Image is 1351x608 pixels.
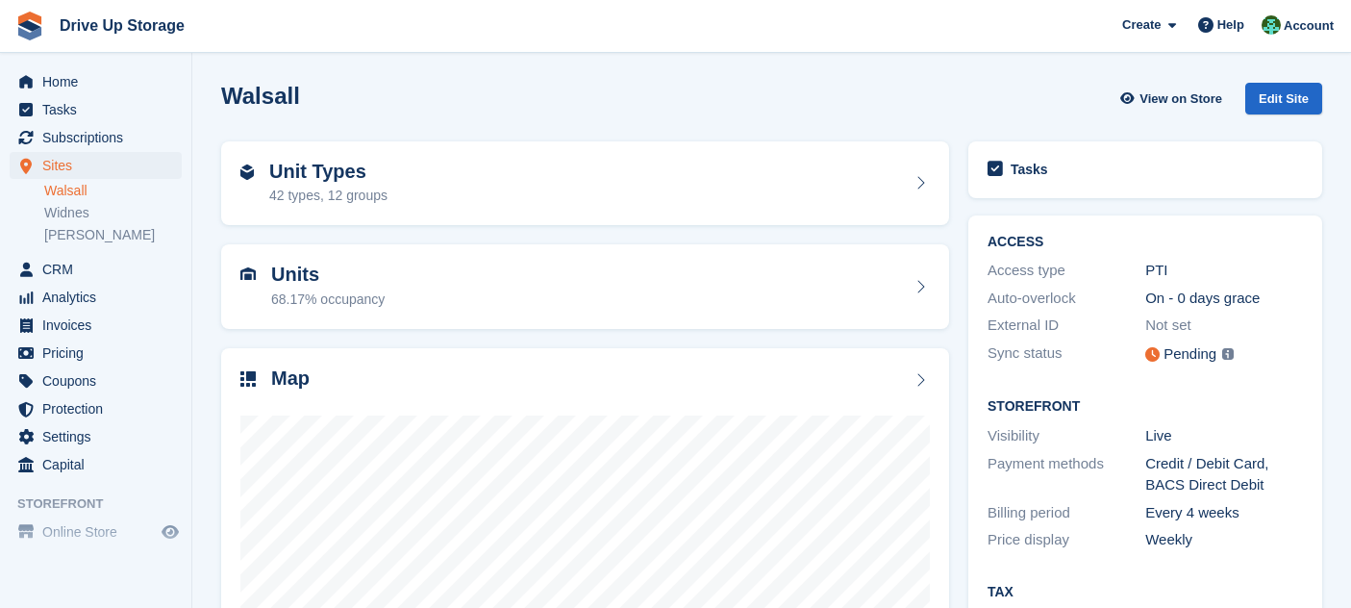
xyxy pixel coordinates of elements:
div: Weekly [1145,529,1303,551]
h2: Walsall [221,83,300,109]
a: menu [10,152,182,179]
a: menu [10,340,182,367]
span: CRM [42,256,158,283]
a: menu [10,519,182,545]
div: Payment methods [988,453,1145,496]
a: menu [10,451,182,478]
a: menu [10,367,182,394]
h2: Map [271,367,310,390]
div: PTI [1145,260,1303,282]
div: Not set [1145,315,1303,337]
a: Widnes [44,204,182,222]
h2: Units [271,264,385,286]
div: Edit Site [1245,83,1322,114]
a: menu [10,256,182,283]
img: Camille [1262,15,1281,35]
span: Storefront [17,494,191,514]
h2: ACCESS [988,235,1303,250]
img: unit-icn-7be61d7bf1b0ce9d3e12c5938cc71ed9869f7b940bace4675aadf7bd6d80202e.svg [240,267,256,281]
div: Access type [988,260,1145,282]
span: Account [1284,16,1334,36]
h2: Unit Types [269,161,388,183]
span: Protection [42,395,158,422]
a: Units 68.17% occupancy [221,244,949,329]
div: Sync status [988,342,1145,367]
a: menu [10,284,182,311]
a: menu [10,312,182,339]
img: unit-type-icn-2b2737a686de81e16bb02015468b77c625bbabd49415b5ef34ead5e3b44a266d.svg [240,165,254,180]
div: Auto-overlock [988,288,1145,310]
span: Sites [42,152,158,179]
div: Price display [988,529,1145,551]
img: map-icn-33ee37083ee616e46c38cad1a60f524a97daa1e2b2c8c0bc3eb3415660979fc1.svg [240,371,256,387]
span: Capital [42,451,158,478]
a: Edit Site [1245,83,1322,122]
span: Help [1217,15,1244,35]
a: Drive Up Storage [52,10,192,41]
a: Preview store [159,520,182,544]
div: Credit / Debit Card, BACS Direct Debit [1145,453,1303,496]
a: Unit Types 42 types, 12 groups [221,141,949,226]
span: Subscriptions [42,124,158,151]
span: Coupons [42,367,158,394]
span: Settings [42,423,158,450]
span: Analytics [42,284,158,311]
span: Pricing [42,340,158,367]
img: icon-info-grey-7440780725fd019a000dd9b08b2336e03edf1995a4989e88bcd33f0948082b44.svg [1222,348,1234,360]
div: Billing period [988,502,1145,524]
h2: Tasks [1011,161,1048,178]
div: Live [1145,425,1303,447]
span: Create [1122,15,1161,35]
div: Every 4 weeks [1145,502,1303,524]
div: Visibility [988,425,1145,447]
a: menu [10,423,182,450]
div: External ID [988,315,1145,337]
div: On - 0 days grace [1145,288,1303,310]
a: menu [10,124,182,151]
a: View on Store [1117,83,1230,114]
span: Tasks [42,96,158,123]
span: Home [42,68,158,95]
a: Walsall [44,182,182,200]
span: Online Store [42,519,158,545]
a: menu [10,96,182,123]
div: 68.17% occupancy [271,290,385,310]
h2: Storefront [988,399,1303,415]
span: Invoices [42,312,158,339]
h2: Tax [988,585,1303,600]
a: [PERSON_NAME] [44,226,182,244]
a: menu [10,395,182,422]
div: 42 types, 12 groups [269,186,388,206]
span: View on Store [1139,89,1222,109]
a: menu [10,68,182,95]
div: Pending [1163,343,1216,366]
img: stora-icon-8386f47178a22dfd0bd8f6a31ec36ba5ce8667c1dd55bd0f319d3a0aa187defe.svg [15,12,44,40]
